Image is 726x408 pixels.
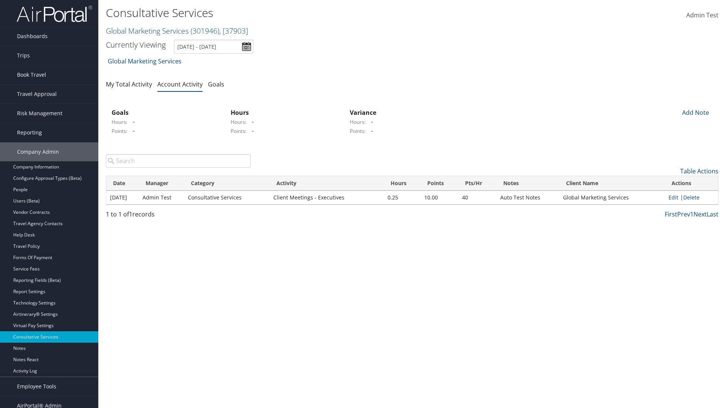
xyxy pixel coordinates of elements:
[680,167,718,175] a: Table Actions
[106,40,166,50] h3: Currently Viewing
[384,176,420,191] th: Hours
[677,108,713,117] div: Add Note
[106,5,514,21] h1: Consultative Services
[231,118,247,126] label: Hours:
[367,117,373,126] span: -
[686,11,718,19] span: Admin Test
[208,80,224,88] a: Goals
[112,118,127,126] label: Hours:
[677,210,690,218] a: Prev
[129,117,135,126] span: -
[559,191,664,204] td: Global Marketing Services
[17,5,92,23] img: airportal-logo.png
[17,46,30,65] span: Trips
[350,108,376,117] strong: Variance
[420,191,458,204] td: 10.00
[17,85,57,104] span: Travel Approval
[367,127,373,135] span: -
[139,176,184,191] th: Manager: activate to sort column ascending
[496,176,559,191] th: Notes
[106,176,139,191] th: Date: activate to sort column ascending
[693,210,707,218] a: Next
[219,26,248,36] span: , [ 37903 ]
[106,80,152,88] a: My Total Activity
[191,26,219,36] span: ( 301946 )
[17,27,48,46] span: Dashboards
[106,210,251,223] div: 1 to 1 of records
[248,117,254,126] span: -
[270,176,384,191] th: Activity: activate to sort column ascending
[17,377,56,396] span: Employee Tools
[420,176,458,191] th: Points
[496,191,559,204] td: Auto Test Notes
[106,26,248,36] a: Global Marketing Services
[384,191,420,204] td: 0.25
[350,118,366,126] label: Hours:
[707,210,718,218] a: Last
[231,108,249,117] strong: Hours
[350,127,366,135] label: Points:
[129,127,135,135] span: -
[665,191,718,204] td: |
[139,191,184,204] td: Admin Test
[174,40,253,54] input: [DATE] - [DATE]
[129,210,132,218] span: 1
[106,191,139,204] td: [DATE]
[690,210,693,218] a: 1
[112,108,129,117] strong: Goals
[112,127,127,135] label: Points:
[17,104,62,123] span: Risk Management
[665,210,677,218] a: First
[231,127,247,135] label: Points:
[669,194,678,201] a: Edit
[270,191,384,204] td: Client Meetings - Executives
[184,191,270,204] td: Consultative Services
[248,127,254,135] span: -
[559,176,664,191] th: Client Name
[686,4,718,27] a: Admin Test
[17,65,46,84] span: Book Travel
[17,142,59,161] span: Company Admin
[665,176,718,191] th: Actions
[108,54,181,69] a: Global Marketing Services
[458,176,496,191] th: Pts/Hr
[683,194,700,201] a: Delete
[106,154,251,168] input: Search
[184,176,270,191] th: Category: activate to sort column ascending
[157,80,203,88] a: Account Activity
[458,191,496,204] td: 40
[17,123,42,142] span: Reporting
